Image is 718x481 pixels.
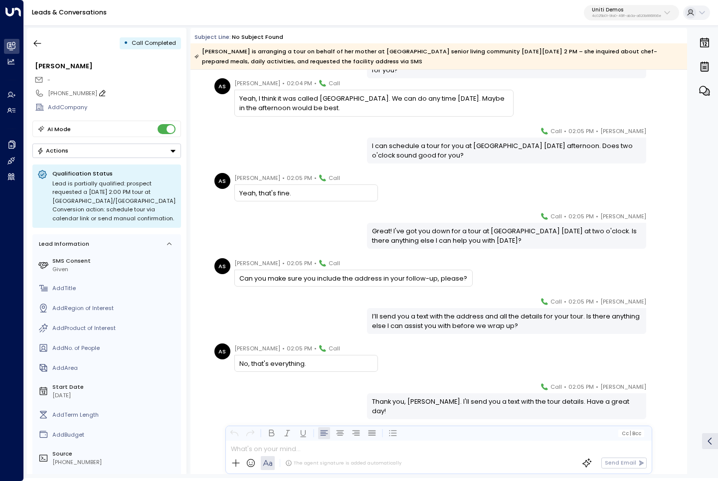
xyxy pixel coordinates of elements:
[239,188,372,198] div: Yeah, that's fine.
[37,147,68,154] div: Actions
[372,226,642,245] div: Great! I've got you down for a tour at [GEOGRAPHIC_DATA] [DATE] at two o'clock. Is there anything...
[287,78,312,88] span: 02:04 PM
[618,430,644,437] button: Cc|Bcc
[550,297,562,307] span: Call
[214,78,230,94] div: AS
[52,304,178,313] div: AddRegion of Interest
[52,265,178,274] div: Given
[35,61,180,71] div: [PERSON_NAME]
[596,126,598,136] span: •
[52,324,178,332] div: AddProduct of Interest
[314,343,317,353] span: •
[234,258,280,268] span: [PERSON_NAME]
[32,144,181,158] div: Button group with a nested menu
[564,211,566,221] span: •
[52,383,178,391] label: Start Date
[52,458,178,467] div: [PHONE_NUMBER]
[52,284,178,293] div: AddTitle
[650,126,666,142] img: 205_headshot.jpg
[596,382,598,392] span: •
[564,297,566,307] span: •
[228,427,240,439] button: Undo
[314,258,317,268] span: •
[568,297,594,307] span: 02:05 PM
[52,257,178,265] label: SMS Consent
[239,274,467,283] div: Can you make sure you include the address in your follow-up, please?
[36,240,89,248] div: Lead Information
[132,39,176,47] span: Call Completed
[600,211,646,221] span: [PERSON_NAME]
[550,382,562,392] span: Call
[214,343,230,359] div: AS
[600,382,646,392] span: [PERSON_NAME]
[329,343,340,353] span: Call
[329,258,340,268] span: Call
[592,14,661,18] p: 4c025b01-9fa0-46ff-ab3a-a620b886896e
[287,258,312,268] span: 02:05 PM
[234,173,280,183] span: [PERSON_NAME]
[568,211,594,221] span: 02:05 PM
[372,397,642,416] div: Thank you, [PERSON_NAME]. I'll send you a text with the tour details. Have a great day!
[48,89,180,98] div: [PHONE_NUMBER]
[314,173,317,183] span: •
[568,382,594,392] span: 02:05 PM
[32,8,107,16] a: Leads & Conversations
[124,36,128,50] div: •
[244,427,256,439] button: Redo
[234,343,280,353] span: [PERSON_NAME]
[372,141,642,160] div: I can schedule a tour for you at [GEOGRAPHIC_DATA] [DATE] afternoon. Does two o'clock sound good ...
[214,258,230,274] div: AS
[232,33,283,41] div: No subject found
[214,173,230,189] div: AS
[52,391,178,400] div: [DATE]
[52,344,178,352] div: AddNo. of People
[285,460,401,467] div: The agent signature is added automatically
[282,343,285,353] span: •
[47,124,71,134] div: AI Mode
[650,382,666,398] img: 205_headshot.jpg
[52,411,178,419] div: AddTerm Length
[47,76,50,84] span: -
[194,33,231,41] span: Subject Line:
[52,364,178,372] div: AddArea
[564,382,566,392] span: •
[622,431,641,436] span: Cc Bcc
[48,103,180,112] div: AddCompany
[596,211,598,221] span: •
[52,450,178,458] label: Source
[52,169,176,177] p: Qualification Status
[194,46,682,66] div: [PERSON_NAME] is arranging a tour on behalf of her mother at [GEOGRAPHIC_DATA] senior living comm...
[564,126,566,136] span: •
[650,211,666,227] img: 205_headshot.jpg
[550,211,562,221] span: Call
[372,312,642,330] div: I’ll send you a text with the address and all the details for your tour. Is there anything else I...
[329,173,340,183] span: Call
[592,7,661,13] p: Uniti Demos
[568,126,594,136] span: 02:05 PM
[584,5,679,21] button: Uniti Demos4c025b01-9fa0-46ff-ab3a-a620b886896e
[239,94,508,113] div: Yeah, I think it was called [GEOGRAPHIC_DATA]. We can do any time [DATE]. Maybe in the afternoon ...
[314,78,317,88] span: •
[600,126,646,136] span: [PERSON_NAME]
[282,173,285,183] span: •
[282,78,285,88] span: •
[32,144,181,158] button: Actions
[650,297,666,313] img: 205_headshot.jpg
[596,297,598,307] span: •
[52,431,178,439] div: AddBudget
[550,126,562,136] span: Call
[287,173,312,183] span: 02:05 PM
[287,343,312,353] span: 02:05 PM
[52,179,176,223] div: Lead is partially qualified: prospect requested a [DATE] 2:00 PM tour at [GEOGRAPHIC_DATA]/[GEOGR...
[282,258,285,268] span: •
[329,78,340,88] span: Call
[234,78,280,88] span: [PERSON_NAME]
[630,431,631,436] span: |
[239,359,372,368] div: No, that's everything.
[600,297,646,307] span: [PERSON_NAME]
